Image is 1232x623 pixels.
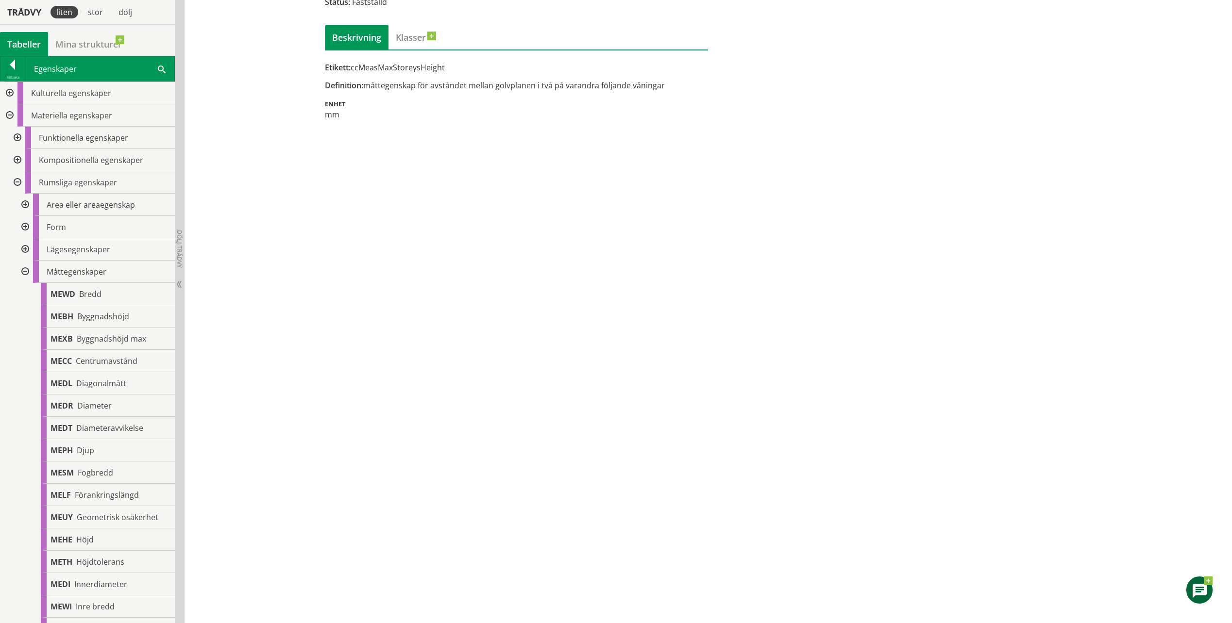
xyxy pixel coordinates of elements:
[76,356,137,366] span: Centrumavstånd
[51,356,72,366] span: MECC
[39,177,117,188] span: Rumsliga egenskaper
[48,32,129,56] a: Mina strukturer
[388,25,433,49] a: Klasser
[76,557,124,567] span: Höjdtolerans
[51,333,73,344] span: MEXB
[175,230,184,268] span: Dölj trädvy
[76,601,115,612] span: Inre bredd
[113,6,138,18] div: dölj
[31,88,111,98] span: Kulturella egenskaper
[76,534,94,545] span: Höjd
[47,266,106,277] span: Måttegenskaper
[51,378,72,389] span: MEDL
[47,222,66,232] span: Form
[325,109,709,120] div: mm
[325,80,709,91] div: måttegenskap för avståndet mellan golvplanen i två på varandra följande våningar
[51,512,73,523] span: MEUY
[325,80,363,91] span: Definition:
[76,378,126,389] span: Diagonalmått
[75,490,139,500] span: Förankringslängd
[79,289,101,299] span: Bredd
[51,490,71,500] span: MELF
[77,333,146,344] span: Byggnadshöjd max
[51,601,72,612] span: MEWI
[51,6,78,18] div: liten
[0,73,25,81] div: Tillbaka
[77,311,129,322] span: Byggnadshöjd
[31,110,112,121] span: Materiella egenskaper
[47,199,135,210] span: Area eller areaegenskap
[158,64,166,74] span: Sök i tabellen
[77,512,158,523] span: Geometrisk osäkerhet
[325,62,351,73] span: Etikett:
[51,467,74,478] span: MESM
[2,7,47,17] div: Trädvy
[51,400,73,411] span: MEDR
[76,423,143,433] span: Diameteravvikelse
[325,62,709,73] div: ccMeasMaxStoreysHeight
[51,311,73,322] span: MEBH
[51,423,72,433] span: MEDT
[82,6,109,18] div: stor
[325,98,709,107] div: Enhet
[77,400,112,411] span: Diameter
[51,534,72,545] span: MEHE
[47,244,110,255] span: Lägesegenskaper
[39,155,143,165] span: Kompositionella egenskaper
[39,132,128,143] span: Funktionella egenskaper
[51,445,73,456] span: MEPH
[51,289,75,299] span: MEWD
[51,579,70,590] span: MEDI
[325,25,388,49] div: Beskrivning
[78,467,113,478] span: Fogbredd
[25,57,174,81] div: Egenskaper
[77,445,94,456] span: Djup
[74,579,127,590] span: Innerdiameter
[51,557,72,567] span: METH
